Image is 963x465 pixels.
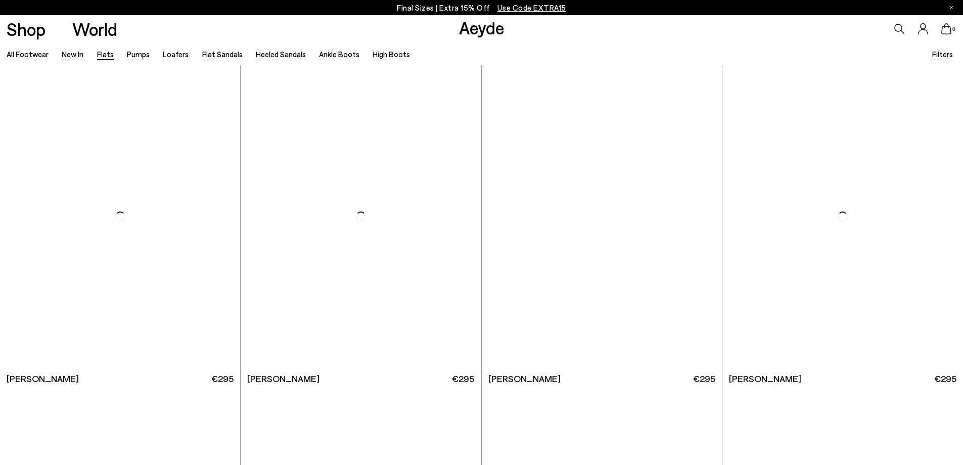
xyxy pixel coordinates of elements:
[97,50,114,59] a: Flats
[722,367,963,390] a: [PERSON_NAME] €295
[7,20,45,38] a: Shop
[247,372,319,385] span: [PERSON_NAME]
[722,65,963,367] img: Ellie Suede Almond-Toe Flats
[934,372,956,385] span: €295
[482,65,722,367] a: 6 / 6 1 / 6 2 / 6 3 / 6 4 / 6 5 / 6 6 / 6 1 / 6 Next slide Previous slide
[163,50,189,59] a: Loafers
[722,65,962,367] img: Ellie Almond-Toe Flats
[482,367,722,390] a: [PERSON_NAME] €295
[7,50,49,59] a: All Footwear
[722,65,962,367] div: 2 / 6
[256,50,306,59] a: Heeled Sandals
[72,20,117,38] a: World
[497,3,566,12] span: Navigate to /collections/ss25-final-sizes
[319,50,359,59] a: Ankle Boots
[452,372,474,385] span: €295
[932,50,953,59] span: Filters
[729,372,801,385] span: [PERSON_NAME]
[951,26,956,32] span: 0
[693,372,715,385] span: €295
[7,372,79,385] span: [PERSON_NAME]
[241,65,481,367] img: Ellie Almond-Toe Flats
[482,65,722,367] img: Ellie Almond-Toe Flats
[482,65,722,367] div: 1 / 6
[397,2,566,14] p: Final Sizes | Extra 15% Off
[241,367,481,390] a: [PERSON_NAME] €295
[488,372,561,385] span: [PERSON_NAME]
[62,50,83,59] a: New In
[127,50,150,59] a: Pumps
[211,372,234,385] span: €295
[941,23,951,34] a: 0
[459,17,505,38] a: Aeyde
[373,50,410,59] a: High Boots
[202,50,243,59] a: Flat Sandals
